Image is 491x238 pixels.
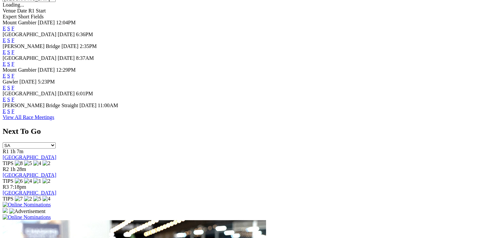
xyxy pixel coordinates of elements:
span: Mount Gambier [3,67,37,73]
a: F [12,49,14,55]
h2: Next To Go [3,127,488,136]
a: E [3,49,6,55]
img: 5 [33,196,41,202]
a: E [3,97,6,102]
span: Short [18,14,30,19]
a: F [12,97,14,102]
span: R1 Start [28,8,46,13]
a: F [12,26,14,31]
img: 15187_Greyhounds_GreysPlayCentral_Resize_SA_WebsiteBanner_300x115_2025.jpg [3,208,8,213]
span: [DATE] [79,103,96,108]
a: F [12,108,14,114]
span: Date [17,8,27,13]
img: 4 [24,178,32,184]
span: [DATE] [38,67,55,73]
span: 6:01PM [76,91,93,96]
img: 8 [15,160,23,166]
span: [DATE] [58,55,75,61]
span: [DATE] [19,79,37,84]
span: Venue [3,8,16,13]
img: 1 [33,178,41,184]
a: F [12,85,14,90]
a: F [12,73,14,79]
a: View All Race Meetings [3,114,54,120]
img: 2 [24,196,32,202]
span: [GEOGRAPHIC_DATA] [3,55,56,61]
img: 5 [24,160,32,166]
span: [PERSON_NAME] Bridge [3,43,60,49]
span: TIPS [3,160,14,166]
span: 12:04PM [56,20,76,25]
a: E [3,61,6,67]
a: S [7,73,10,79]
span: TIPS [3,196,14,202]
span: Fields [31,14,43,19]
span: 1h 7m [10,149,23,154]
span: [DATE] [38,20,55,25]
span: Expert [3,14,17,19]
a: S [7,26,10,31]
img: Advertisement [9,208,45,214]
span: 5:23PM [38,79,55,84]
img: 4 [42,196,50,202]
span: TIPS [3,178,14,184]
a: [GEOGRAPHIC_DATA] [3,172,56,178]
span: 8:37AM [76,55,94,61]
a: E [3,108,6,114]
img: 2 [42,160,50,166]
a: E [3,37,6,43]
a: S [7,37,10,43]
img: 7 [15,196,23,202]
span: Loading... [3,2,24,8]
a: F [12,61,14,67]
span: [GEOGRAPHIC_DATA] [3,32,56,37]
img: 6 [15,178,23,184]
a: E [3,26,6,31]
span: 2:35PM [80,43,97,49]
a: S [7,97,10,102]
span: 1h 28m [10,166,26,172]
span: 7:18pm [10,184,26,190]
a: E [3,85,6,90]
span: [PERSON_NAME] Bridge Straight [3,103,78,108]
span: 11:00AM [98,103,118,108]
span: [DATE] [58,91,75,96]
a: [GEOGRAPHIC_DATA] [3,155,56,160]
img: 4 [33,160,41,166]
span: R1 [3,149,9,154]
a: S [7,108,10,114]
span: 12:29PM [56,67,76,73]
span: 6:36PM [76,32,93,37]
a: E [3,73,6,79]
span: R2 [3,166,9,172]
a: S [7,61,10,67]
span: [DATE] [58,32,75,37]
span: R3 [3,184,9,190]
a: F [12,37,14,43]
a: S [7,85,10,90]
span: [GEOGRAPHIC_DATA] [3,91,56,96]
img: Online Nominations [3,214,51,220]
span: [DATE] [62,43,79,49]
a: S [7,49,10,55]
span: Gawler [3,79,18,84]
img: Online Nominations [3,202,51,208]
span: Mount Gambier [3,20,37,25]
img: 2 [42,178,50,184]
a: [GEOGRAPHIC_DATA] [3,190,56,196]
